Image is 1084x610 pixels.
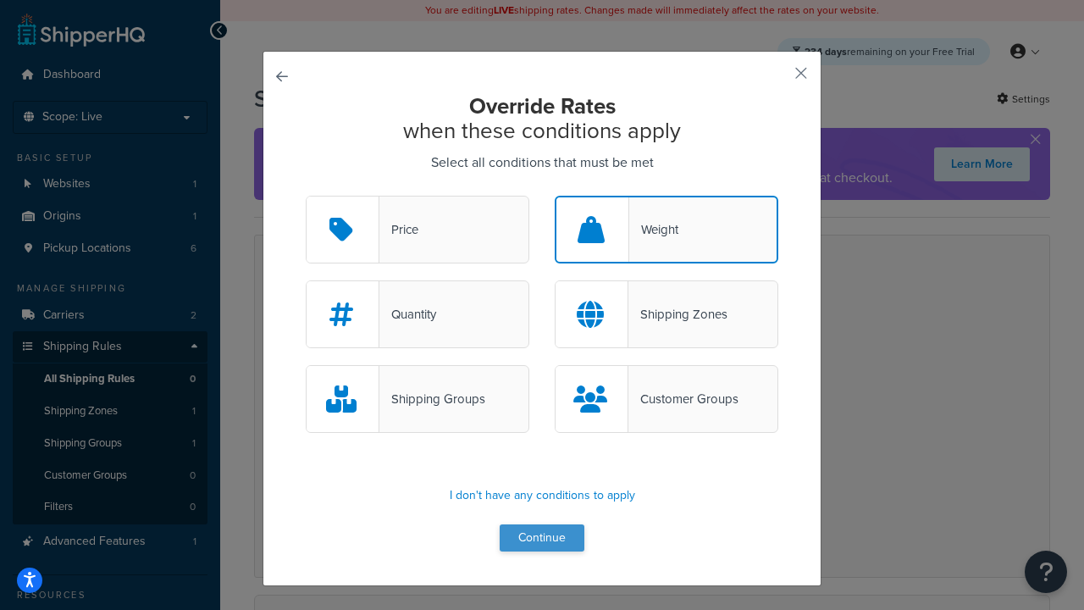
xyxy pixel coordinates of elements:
[306,151,778,175] p: Select all conditions that must be met
[629,218,678,241] div: Weight
[628,387,738,411] div: Customer Groups
[628,302,727,326] div: Shipping Zones
[469,90,616,122] strong: Override Rates
[306,484,778,507] p: I don't have any conditions to apply
[500,524,584,552] button: Continue
[379,218,418,241] div: Price
[306,94,778,142] h2: when these conditions apply
[379,302,436,326] div: Quantity
[379,387,485,411] div: Shipping Groups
